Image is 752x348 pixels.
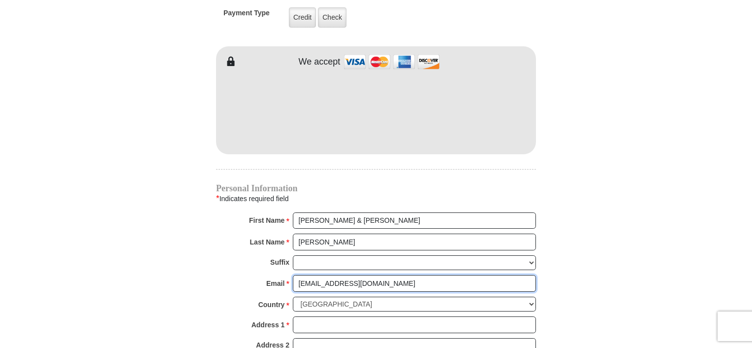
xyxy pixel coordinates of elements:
[266,277,284,290] strong: Email
[216,184,536,192] h4: Personal Information
[250,235,285,249] strong: Last Name
[299,57,341,68] h4: We accept
[251,318,285,332] strong: Address 1
[216,192,536,205] div: Indicates required field
[258,298,285,312] strong: Country
[223,9,270,22] h5: Payment Type
[343,51,441,72] img: credit cards accepted
[318,7,346,28] label: Check
[270,255,289,269] strong: Suffix
[289,7,316,28] label: Credit
[249,213,284,227] strong: First Name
